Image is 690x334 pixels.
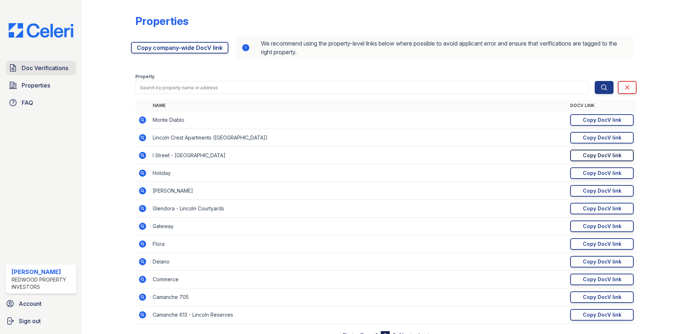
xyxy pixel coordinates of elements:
[236,36,634,59] div: We recommend using the property-level links below where possible to avoid applicant error and ens...
[6,95,76,110] a: FAQ
[19,299,42,308] span: Account
[12,267,73,276] div: [PERSON_NAME]
[135,74,154,80] label: Property
[131,42,228,53] a: Copy company-wide DocV link
[583,205,621,212] div: Copy DocV link
[150,253,567,271] td: Delano
[583,170,621,177] div: Copy DocV link
[570,274,634,285] a: Copy DocV link
[570,114,634,126] a: Copy DocV link
[583,152,621,159] div: Copy DocV link
[22,81,50,90] span: Properties
[3,23,79,38] img: CE_Logo_Blue-a8612792a0a2168367f1c8372b55b34899dd931a85d93a1a3d3e32e68fde9ad4.png
[150,182,567,200] td: [PERSON_NAME]
[150,288,567,306] td: Camanche 705
[22,64,68,72] span: Doc Verifications
[583,276,621,283] div: Copy DocV link
[150,271,567,288] td: Commerce
[570,150,634,161] a: Copy DocV link
[3,296,79,311] a: Account
[150,200,567,218] td: Glendora - Lincoln Courtyards
[583,116,621,124] div: Copy DocV link
[6,61,76,75] a: Doc Verifications
[6,78,76,93] a: Properties
[150,111,567,129] td: Monte Diablo
[583,240,621,248] div: Copy DocV link
[583,187,621,194] div: Copy DocV link
[135,14,188,27] div: Properties
[150,218,567,235] td: Gateway
[583,258,621,265] div: Copy DocV link
[583,294,621,301] div: Copy DocV link
[583,311,621,318] div: Copy DocV link
[12,276,73,291] div: Redwood Property Investors
[150,306,567,324] td: Camanche 613 - Lincoln Reserves
[583,134,621,141] div: Copy DocV link
[150,164,567,182] td: Holiday
[570,185,634,197] a: Copy DocV link
[150,235,567,253] td: Flora
[570,309,634,321] a: Copy DocV link
[567,100,637,111] th: DocV Link
[3,314,79,328] a: Sign out
[583,223,621,230] div: Copy DocV link
[19,317,41,325] span: Sign out
[150,100,567,111] th: Name
[135,81,589,94] input: Search by property name or address
[570,132,634,144] a: Copy DocV link
[570,256,634,267] a: Copy DocV link
[150,147,567,164] td: I Street - [GEOGRAPHIC_DATA]
[150,129,567,147] td: Lincoln Crest Apartments ([GEOGRAPHIC_DATA])
[570,238,634,250] a: Copy DocV link
[570,203,634,214] a: Copy DocV link
[22,98,33,107] span: FAQ
[570,291,634,303] a: Copy DocV link
[570,220,634,232] a: Copy DocV link
[570,167,634,179] a: Copy DocV link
